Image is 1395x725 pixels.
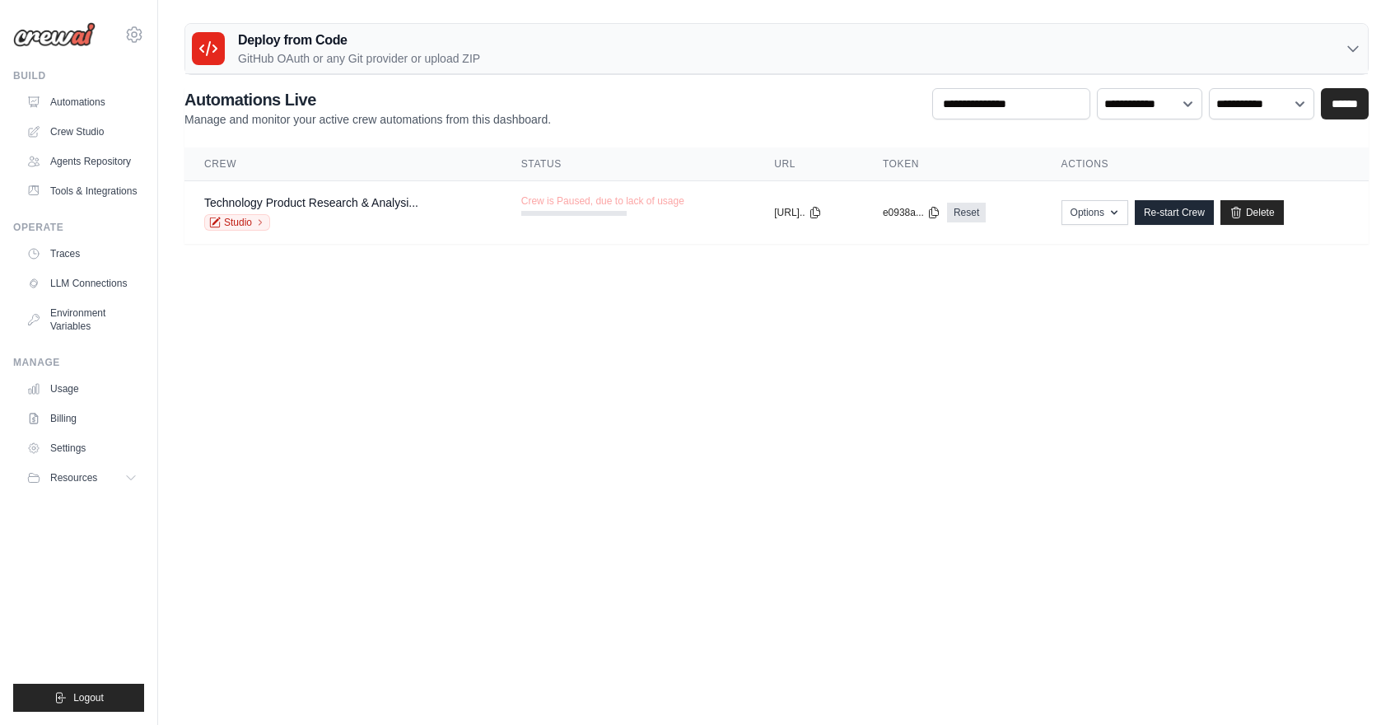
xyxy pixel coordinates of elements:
a: Billing [20,405,144,432]
a: Usage [20,376,144,402]
a: Environment Variables [20,300,144,339]
span: Crew is Paused, due to lack of usage [521,194,684,208]
p: Manage and monitor your active crew automations from this dashboard. [184,111,551,128]
a: Technology Product Research & Analysi... [204,196,418,209]
span: Logout [73,691,104,704]
a: Studio [204,214,270,231]
th: Crew [184,147,502,181]
button: Resources [20,465,144,491]
div: Manage [13,356,144,369]
div: Operate [13,221,144,234]
h2: Automations Live [184,88,551,111]
a: Tools & Integrations [20,178,144,204]
th: Actions [1042,147,1369,181]
th: URL [754,147,863,181]
img: Logo [13,22,96,47]
a: LLM Connections [20,270,144,297]
a: Settings [20,435,144,461]
button: e0938a... [883,206,940,219]
a: Agents Repository [20,148,144,175]
th: Status [502,147,755,181]
a: Re-start Crew [1135,200,1214,225]
h3: Deploy from Code [238,30,480,50]
span: Resources [50,471,97,484]
button: Options [1061,200,1128,225]
p: GitHub OAuth or any Git provider or upload ZIP [238,50,480,67]
a: Delete [1220,200,1284,225]
a: Traces [20,241,144,267]
a: Automations [20,89,144,115]
th: Token [863,147,1042,181]
a: Reset [947,203,986,222]
div: Build [13,69,144,82]
button: Logout [13,684,144,712]
a: Crew Studio [20,119,144,145]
